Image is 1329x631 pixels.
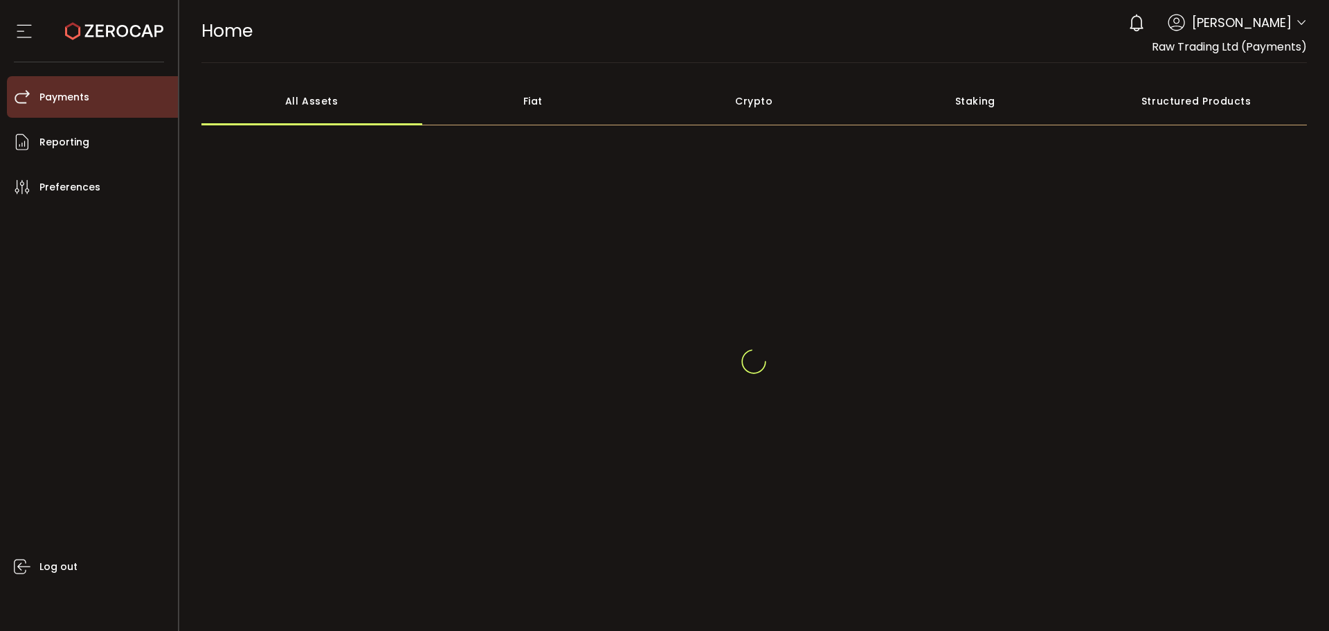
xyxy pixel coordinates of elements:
div: Fiat [422,77,644,125]
div: All Assets [201,77,423,125]
span: Preferences [39,177,100,197]
span: Reporting [39,132,89,152]
span: Home [201,19,253,43]
span: [PERSON_NAME] [1192,13,1292,32]
span: Log out [39,557,78,577]
div: Crypto [644,77,865,125]
div: Structured Products [1086,77,1308,125]
span: Raw Trading Ltd (Payments) [1152,39,1307,55]
div: Staking [865,77,1086,125]
span: Payments [39,87,89,107]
